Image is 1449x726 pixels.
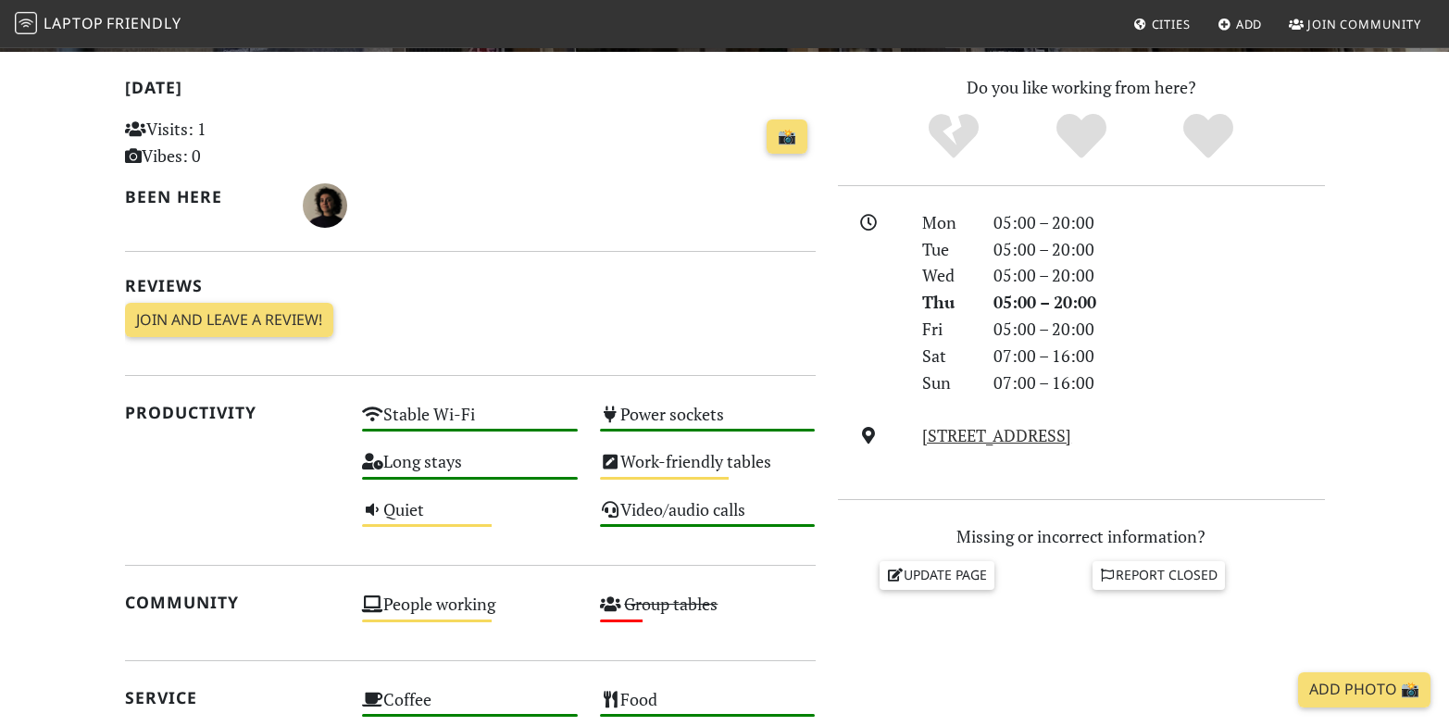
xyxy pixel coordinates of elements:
[303,183,347,228] img: 3057-marcela.jpg
[1210,7,1270,41] a: Add
[911,262,981,289] div: Wed
[351,399,589,446] div: Stable Wi-Fi
[982,316,1336,343] div: 05:00 – 20:00
[922,424,1071,446] a: [STREET_ADDRESS]
[1018,111,1145,162] div: Yes
[911,343,981,369] div: Sat
[15,12,37,34] img: LaptopFriendly
[767,119,807,155] a: 📸
[838,523,1325,550] p: Missing or incorrect information?
[911,316,981,343] div: Fri
[911,209,981,236] div: Mon
[589,399,827,446] div: Power sockets
[303,193,347,215] span: Marcela Ávila
[838,74,1325,101] p: Do you like working from here?
[44,13,104,33] span: Laptop
[982,289,1336,316] div: 05:00 – 20:00
[911,289,981,316] div: Thu
[125,187,281,207] h2: Been here
[1144,111,1272,162] div: Definitely!
[1307,16,1421,32] span: Join Community
[589,446,827,494] div: Work-friendly tables
[351,494,589,542] div: Quiet
[982,369,1336,396] div: 07:00 – 16:00
[1152,16,1191,32] span: Cities
[982,236,1336,263] div: 05:00 – 20:00
[1236,16,1263,32] span: Add
[1093,561,1226,589] a: Report closed
[1281,7,1429,41] a: Join Community
[351,446,589,494] div: Long stays
[125,688,341,707] h2: Service
[982,343,1336,369] div: 07:00 – 16:00
[880,561,994,589] a: Update page
[106,13,181,33] span: Friendly
[125,116,341,169] p: Visits: 1 Vibes: 0
[982,209,1336,236] div: 05:00 – 20:00
[890,111,1018,162] div: No
[624,593,718,615] s: Group tables
[351,589,589,636] div: People working
[125,276,816,295] h2: Reviews
[125,78,816,105] h2: [DATE]
[125,303,333,338] a: Join and leave a review!
[911,236,981,263] div: Tue
[1126,7,1198,41] a: Cities
[589,494,827,542] div: Video/audio calls
[125,403,341,422] h2: Productivity
[982,262,1336,289] div: 05:00 – 20:00
[911,369,981,396] div: Sun
[125,593,341,612] h2: Community
[15,8,181,41] a: LaptopFriendly LaptopFriendly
